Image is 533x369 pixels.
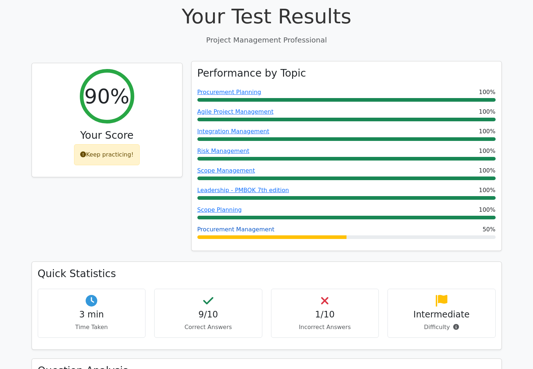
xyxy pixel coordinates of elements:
span: 50% [483,225,496,234]
a: Leadership - PMBOK 7th edition [197,187,289,194]
h4: 3 min [44,309,140,320]
p: Project Management Professional [32,35,502,45]
span: 100% [479,186,496,195]
p: Time Taken [44,323,140,332]
div: Keep practicing! [74,144,140,165]
a: Scope Management [197,167,255,174]
span: 100% [479,166,496,175]
span: 100% [479,147,496,155]
a: Procurement Management [197,226,275,233]
h4: 9/10 [160,309,256,320]
p: Incorrect Answers [277,323,373,332]
h2: 90% [84,84,129,108]
a: Risk Management [197,147,250,154]
h4: Intermediate [394,309,489,320]
h1: Your Test Results [32,4,502,28]
span: 100% [479,127,496,136]
h3: Quick Statistics [38,268,496,280]
a: Integration Management [197,128,270,135]
a: Agile Project Management [197,108,274,115]
span: 100% [479,88,496,97]
span: 100% [479,108,496,116]
p: Correct Answers [160,323,256,332]
h3: Your Score [38,129,176,142]
a: Procurement Planning [197,89,261,96]
a: Scope Planning [197,206,242,213]
p: Difficulty [394,323,489,332]
h3: Performance by Topic [197,67,306,80]
h4: 1/10 [277,309,373,320]
span: 100% [479,206,496,214]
